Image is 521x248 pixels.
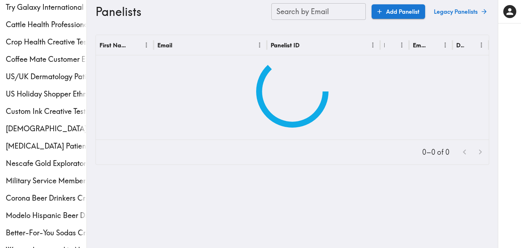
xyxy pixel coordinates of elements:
[429,39,440,51] button: Sort
[300,39,312,51] button: Sort
[130,39,141,51] button: Sort
[476,39,487,51] button: Menu
[456,42,464,49] div: Deleted
[372,4,425,19] a: Add Panelist
[157,42,172,49] div: Email
[384,42,385,49] div: Role
[6,193,86,203] span: Corona Beer Drinkers Creative Testing
[431,4,489,19] a: Legacy Panelists
[6,141,86,151] div: Psoriasis Patient Ethnography
[6,124,86,134] div: Male Prostate Cancer Screening Ethnography
[6,2,86,12] span: Try Galaxy International Consumer Exploratory
[96,5,266,18] h3: Panelists
[367,39,378,51] button: Menu
[6,228,86,238] span: Better-For-You Sodas Creative Testing
[6,176,86,186] span: Military Service Member Ethnography
[6,37,86,47] span: Crop Health Creative Testing
[6,141,86,151] span: [MEDICAL_DATA] Patient Ethnography
[6,20,86,30] span: Cattle Health Professionals Creative Testing
[422,147,449,157] p: 0–0 of 0
[99,42,129,49] div: First Name
[396,39,407,51] button: Menu
[6,106,86,116] span: Custom Ink Creative Testing Phase 2
[6,54,86,64] span: Coffee Mate Customer Ethnography
[141,39,152,51] button: Menu
[6,158,86,168] span: Nescafe Gold Exploratory
[385,39,397,51] button: Sort
[413,42,428,49] div: Email Verified
[440,39,451,51] button: Menu
[271,42,300,49] div: Panelist ID
[6,210,86,221] span: Modelo Hispanic Beer Drinkers Ethnography
[173,39,184,51] button: Sort
[6,89,86,99] span: US Holiday Shopper Ethnography
[6,72,86,82] span: US/UK Dermatology Patients Ethnography
[6,124,86,134] span: [DEMOGRAPHIC_DATA] [MEDICAL_DATA] Screening Ethnography
[254,39,265,51] button: Menu
[465,39,476,51] button: Sort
